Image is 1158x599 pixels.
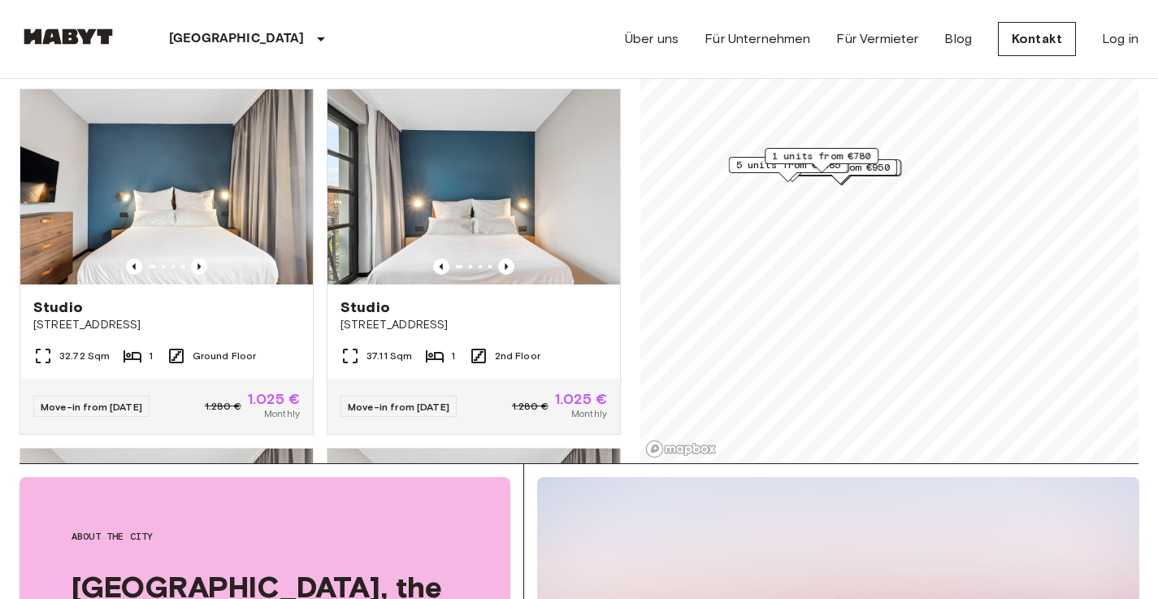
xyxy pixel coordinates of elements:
[791,160,890,175] span: 6 units from €950
[836,29,918,49] a: Für Vermieter
[20,28,117,45] img: Habyt
[782,159,901,184] div: Map marker
[495,349,540,363] span: 2nd Floor
[998,22,1076,56] a: Kontakt
[348,401,449,413] span: Move-in from [DATE]
[33,297,83,317] span: Studio
[20,89,314,435] a: Marketing picture of unit DE-01-481-006-01Previous imagePrevious imageStudio[STREET_ADDRESS]32.72...
[571,406,607,421] span: Monthly
[555,392,607,406] span: 1.025 €
[1102,29,1138,49] a: Log in
[736,158,841,172] span: 5 units from €1085
[340,297,390,317] span: Studio
[193,349,257,363] span: Ground Floor
[366,349,412,363] span: 37.11 Sqm
[72,529,458,544] span: About the city
[705,29,810,49] a: Für Unternehmen
[149,349,153,363] span: 1
[327,89,621,435] a: Marketing picture of unit DE-01-482-208-01Previous imagePrevious imageStudio[STREET_ADDRESS]37.11...
[205,399,241,414] span: 1.280 €
[512,399,549,414] span: 1.280 €
[340,317,607,333] span: [STREET_ADDRESS]
[264,406,300,421] span: Monthly
[944,29,972,49] a: Blog
[765,148,878,173] div: Map marker
[498,258,514,275] button: Previous image
[451,349,455,363] span: 1
[783,160,902,185] div: Map marker
[33,317,300,333] span: [STREET_ADDRESS]
[169,29,305,49] p: [GEOGRAPHIC_DATA]
[433,258,449,275] button: Previous image
[248,392,300,406] span: 1.025 €
[772,149,871,163] span: 1 units from €780
[126,258,142,275] button: Previous image
[645,440,717,458] a: Mapbox logo
[41,401,142,413] span: Move-in from [DATE]
[327,89,620,284] img: Marketing picture of unit DE-01-482-208-01
[729,157,848,182] div: Map marker
[20,89,313,284] img: Marketing picture of unit DE-01-481-006-01
[625,29,679,49] a: Über uns
[191,258,207,275] button: Previous image
[59,349,110,363] span: 32.72 Sqm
